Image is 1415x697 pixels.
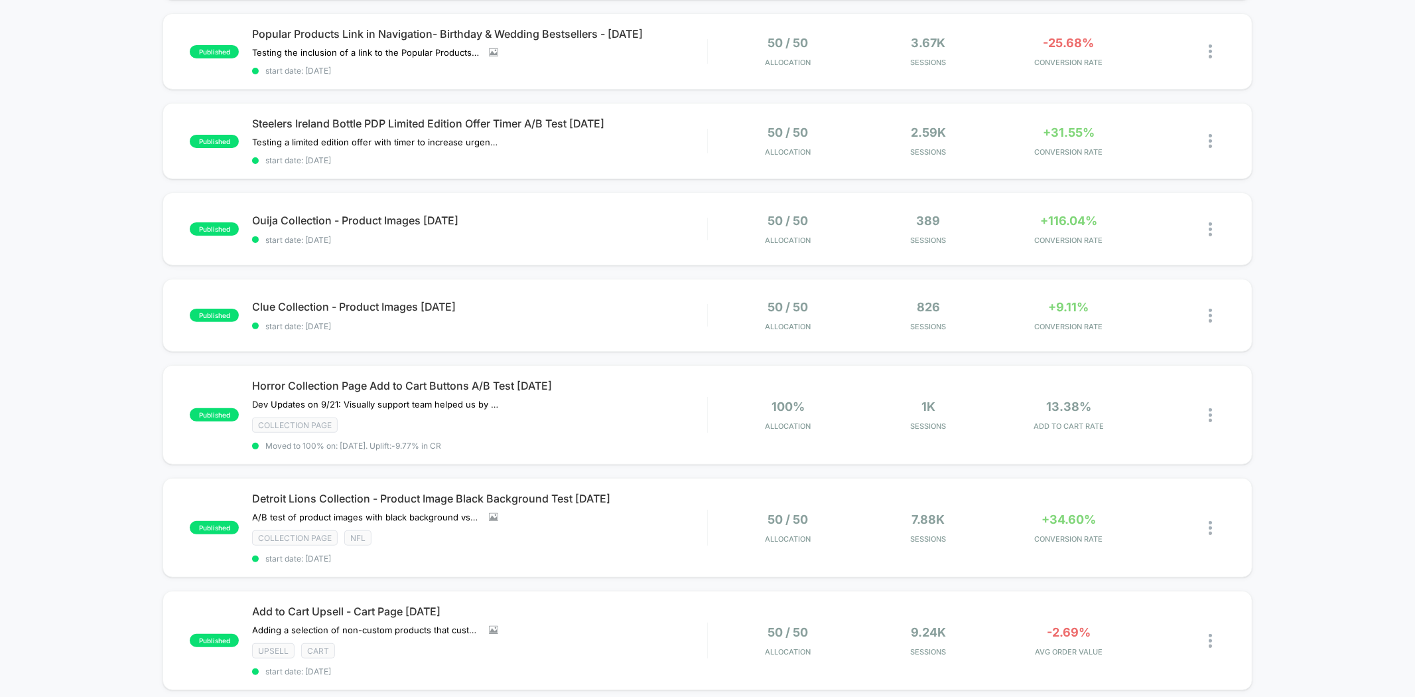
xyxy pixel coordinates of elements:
[768,512,809,526] span: 50 / 50
[252,605,707,618] span: Add to Cart Upsell - Cart Page [DATE]
[252,643,295,658] span: Upsell
[252,399,498,410] span: Dev Updates on 9/21: Visually support team helped us by allowing the Add to Cart button be clicka...
[862,322,996,331] span: Sessions
[917,300,940,314] span: 826
[1002,147,1136,157] span: CONVERSION RATE
[252,235,707,245] span: start date: [DATE]
[190,135,239,148] span: published
[252,625,479,635] span: Adding a selection of non-custom products that customers can add to their cart while on the Cart ...
[252,666,707,676] span: start date: [DATE]
[190,45,239,58] span: published
[252,47,479,58] span: Testing the inclusion of a link to the Popular Products collection page with CTA text: "Shop Our ...
[1209,408,1212,422] img: close
[1002,647,1136,657] span: AVG ORDER VALUE
[265,441,441,451] span: Moved to 100% on: [DATE] . Uplift: -9.77% in CR
[768,36,809,50] span: 50 / 50
[917,214,941,228] span: 389
[252,379,707,392] span: Horror Collection Page Add to Cart Buttons A/B Test [DATE]
[768,625,809,639] span: 50 / 50
[1209,44,1212,58] img: close
[911,125,946,139] span: 2.59k
[252,137,498,147] span: Testing a limited edition offer with timer to increase urgency for customers to add the Steelers ...
[862,236,996,245] span: Sessions
[252,418,338,433] span: Collection Page
[252,117,707,130] span: Steelers Ireland Bottle PDP Limited Edition Offer Timer A/B Test [DATE]
[1209,222,1212,236] img: close
[252,300,707,313] span: Clue Collection - Product Images [DATE]
[766,147,811,157] span: Allocation
[911,36,946,50] span: 3.67k
[1044,36,1095,50] span: -25.68%
[190,309,239,322] span: published
[1209,309,1212,323] img: close
[1043,125,1095,139] span: +31.55%
[768,214,809,228] span: 50 / 50
[766,534,811,544] span: Allocation
[1042,512,1096,526] span: +34.60%
[766,322,811,331] span: Allocation
[766,422,811,431] span: Allocation
[862,534,996,544] span: Sessions
[921,400,935,414] span: 1k
[344,530,371,546] span: NFL
[862,647,996,657] span: Sessions
[1049,300,1089,314] span: +9.11%
[768,300,809,314] span: 50 / 50
[1209,521,1212,535] img: close
[1046,400,1091,414] span: 13.38%
[252,66,707,76] span: start date: [DATE]
[1209,134,1212,148] img: close
[1002,322,1136,331] span: CONVERSION RATE
[912,512,945,526] span: 7.88k
[252,155,707,165] span: start date: [DATE]
[252,530,338,546] span: Collection Page
[1002,534,1136,544] span: CONVERSION RATE
[252,512,479,522] span: A/B test of product images with black background vs control.Goal(s): Improve adds to cart, conver...
[768,125,809,139] span: 50 / 50
[862,58,996,67] span: Sessions
[862,422,996,431] span: Sessions
[252,321,707,331] span: start date: [DATE]
[190,634,239,647] span: published
[1209,634,1212,648] img: close
[766,647,811,657] span: Allocation
[766,58,811,67] span: Allocation
[1002,236,1136,245] span: CONVERSION RATE
[862,147,996,157] span: Sessions
[1040,214,1097,228] span: +116.04%
[1002,422,1136,431] span: ADD TO CART RATE
[766,236,811,245] span: Allocation
[911,625,946,639] span: 9.24k
[190,222,239,236] span: published
[772,400,805,414] span: 100%
[301,643,335,658] span: Cart
[190,408,239,422] span: published
[252,27,707,40] span: Popular Products Link in Navigation- Birthday & Wedding Bestsellers - [DATE]
[252,492,707,505] span: Detroit Lions Collection - Product Image Black Background Test [DATE]
[1002,58,1136,67] span: CONVERSION RATE
[190,521,239,534] span: published
[1047,625,1091,639] span: -2.69%
[252,554,707,564] span: start date: [DATE]
[252,214,707,227] span: Ouija Collection - Product Images [DATE]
